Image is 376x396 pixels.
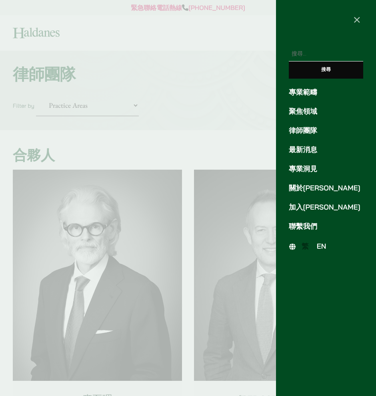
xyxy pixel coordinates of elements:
[289,145,363,155] a: 最新消息
[313,241,330,252] a: EN
[298,241,313,252] a: 繁
[289,47,363,61] input: 搜尋關鍵字:
[289,106,363,117] a: 聚焦領域
[289,61,363,79] input: 搜尋
[289,125,363,136] a: 律師團隊
[289,87,363,98] a: 專業範疇
[317,242,326,251] span: EN
[289,183,363,194] a: 關於[PERSON_NAME]
[289,221,363,232] a: 聯繫我們
[353,12,361,26] span: ×
[289,202,363,213] a: 加入[PERSON_NAME]
[302,242,309,251] span: 繁
[289,164,363,174] a: 專業洞見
